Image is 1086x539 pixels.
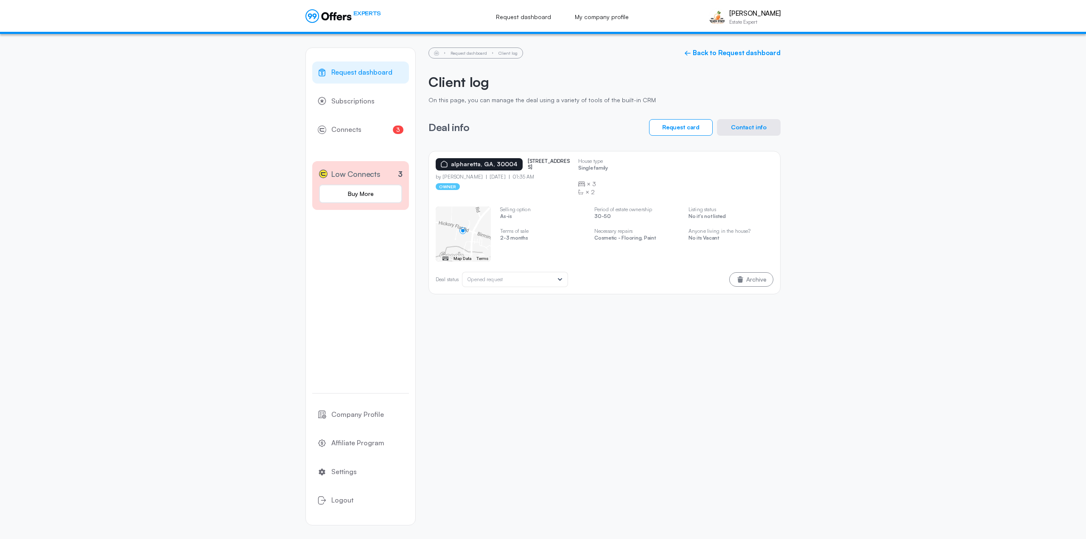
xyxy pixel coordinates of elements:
[709,8,726,25] img: Kevin Kao
[500,207,585,212] p: Selling option
[312,119,409,141] a: Connects3
[436,207,491,262] swiper-slide: 1 / 5
[565,8,638,26] a: My company profile
[451,161,518,168] p: alpharetta, GA, 30004
[689,228,773,234] p: Anyone living in the house?
[689,207,773,250] swiper-slide: 4 / 5
[398,168,403,180] p: 3
[486,174,509,180] p: [DATE]
[689,235,773,243] p: No its Vacant
[312,489,409,511] button: Logout
[331,495,353,506] span: Logout
[467,276,503,282] span: Opened request
[500,235,585,243] p: 2-3 months
[331,96,375,107] span: Subscriptions
[594,235,679,243] p: Cosmetic - Flooring, Paint
[436,183,460,190] p: owner
[594,207,679,212] p: Period of estate ownership
[312,432,409,454] a: Affiliate Program
[436,174,486,180] p: by [PERSON_NAME]
[594,207,679,250] swiper-slide: 3 / 5
[353,9,381,17] span: EXPERTS
[649,119,713,136] button: Request card
[528,158,570,170] p: [STREET_ADDRESS]
[319,184,402,203] a: Buy More
[312,90,409,112] a: Subscriptions
[487,8,560,26] a: Request dashboard
[594,228,679,234] p: Necessary repairs
[717,119,781,136] button: Contact info
[305,9,381,23] a: EXPERTS
[578,165,608,173] p: Single family
[331,438,384,449] span: Affiliate Program
[451,50,487,56] a: Request dashboard
[578,158,608,164] p: House type
[331,168,381,180] span: Low Connects
[428,97,781,104] p: On this page, you can manage the deal using a variety of tools of the built-in CRM
[500,228,585,234] p: Terms of sale
[746,276,767,282] span: Archive
[428,74,781,90] h2: Client log
[591,188,595,196] span: 2
[500,213,585,221] p: As-is
[729,9,781,17] p: [PERSON_NAME]
[331,67,392,78] span: Request dashboard
[729,272,773,287] button: Archive
[498,51,518,55] li: Client log
[729,20,781,25] p: Estate Expert
[331,124,361,135] span: Connects
[684,49,781,57] a: ← Back to Request dashboard
[428,122,470,133] h3: Deal info
[331,409,384,420] span: Company Profile
[578,188,608,196] div: ×
[436,276,459,282] p: Deal status
[689,207,773,212] p: Listing status
[689,213,773,221] p: No it's not listed
[509,174,535,180] p: 01:35 AM
[312,404,409,426] a: Company Profile
[592,180,596,188] span: 3
[312,461,409,483] a: Settings
[312,61,409,84] a: Request dashboard
[594,213,679,221] p: 30-50
[393,126,403,134] span: 3
[500,207,585,250] swiper-slide: 2 / 5
[331,466,357,478] span: Settings
[578,180,608,188] div: ×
